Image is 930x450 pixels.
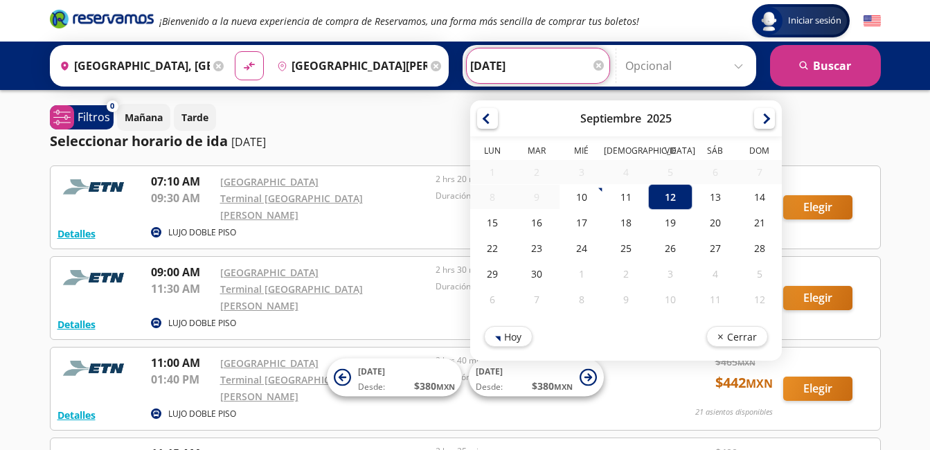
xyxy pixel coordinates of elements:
p: [DATE] [231,134,266,150]
a: [GEOGRAPHIC_DATA] [220,175,319,188]
button: [DATE]Desde:$380MXN [327,359,462,397]
input: Opcional [625,48,749,83]
div: 10-Oct-25 [648,287,692,312]
div: 05-Sep-25 [648,160,692,184]
div: 19-Sep-25 [648,210,692,235]
p: 11:00 AM [151,354,213,371]
div: 07-Sep-25 [737,160,781,184]
div: 28-Sep-25 [737,235,781,261]
span: Desde: [476,381,503,393]
div: 06-Oct-25 [470,287,515,312]
p: LUJO DOBLE PISO [168,408,236,420]
div: 2025 [647,111,672,126]
button: Detalles [57,408,96,422]
small: MXN [436,381,455,392]
button: Buscar [770,45,881,87]
div: 08-Oct-25 [559,287,603,312]
button: Detalles [57,317,96,332]
div: 10-Sep-25 [559,184,603,210]
div: 04-Sep-25 [603,160,647,184]
p: 09:30 AM [151,190,213,206]
button: Detalles [57,226,96,241]
th: Jueves [603,145,647,160]
div: 11-Sep-25 [603,184,647,210]
div: 09-Oct-25 [603,287,647,312]
p: LUJO DOBLE PISO [168,226,236,239]
p: Mañana [125,110,163,125]
div: 13-Sep-25 [692,184,737,210]
p: Duración [436,280,645,293]
p: Filtros [78,109,110,125]
div: 06-Sep-25 [692,160,737,184]
em: ¡Bienvenido a la nueva experiencia de compra de Reservamos, una forma más sencilla de comprar tus... [159,15,639,28]
div: 29-Sep-25 [470,261,515,287]
div: Septiembre [580,111,641,126]
button: Hoy [484,326,533,347]
button: Elegir [783,377,852,401]
th: Domingo [737,145,781,160]
div: 03-Sep-25 [559,160,603,184]
th: Lunes [470,145,515,160]
img: RESERVAMOS [57,354,134,382]
input: Elegir Fecha [470,48,606,83]
button: Mañana [117,104,170,131]
div: 12-Oct-25 [737,287,781,312]
a: Terminal [GEOGRAPHIC_DATA][PERSON_NAME] [220,282,363,312]
p: 07:10 AM [151,173,213,190]
div: 17-Sep-25 [559,210,603,235]
div: 15-Sep-25 [470,210,515,235]
div: 25-Sep-25 [603,235,647,261]
span: $ 380 [532,379,573,393]
span: [DATE] [358,366,385,377]
div: 08-Sep-25 [470,185,515,209]
input: Buscar Destino [271,48,427,83]
div: 23-Sep-25 [515,235,559,261]
button: Elegir [783,195,852,219]
a: Terminal [GEOGRAPHIC_DATA][PERSON_NAME] [220,373,363,403]
p: 21 asientos disponibles [695,406,773,418]
div: 09-Sep-25 [515,185,559,209]
div: 18-Sep-25 [603,210,647,235]
p: Duración [436,190,645,202]
p: LUJO DOBLE PISO [168,317,236,330]
a: [GEOGRAPHIC_DATA] [220,266,319,279]
p: Seleccionar horario de ida [50,131,228,152]
button: [DATE]Desde:$380MXN [469,359,604,397]
a: [GEOGRAPHIC_DATA] [220,357,319,370]
p: 09:00 AM [151,264,213,280]
button: Tarde [174,104,216,131]
p: 2 hrs 20 mins [436,173,645,186]
a: Brand Logo [50,8,154,33]
input: Buscar Origen [54,48,210,83]
div: 30-Sep-25 [515,261,559,287]
span: $ 380 [414,379,455,393]
img: RESERVAMOS [57,264,134,291]
div: 16-Sep-25 [515,210,559,235]
div: 26-Sep-25 [648,235,692,261]
button: English [864,12,881,30]
p: Tarde [181,110,208,125]
div: 07-Oct-25 [515,287,559,312]
span: 0 [110,100,114,112]
p: 01:40 PM [151,371,213,388]
button: 0Filtros [50,105,114,129]
small: MXN [554,381,573,392]
img: RESERVAMOS [57,173,134,201]
div: 01-Sep-25 [470,160,515,184]
div: 22-Sep-25 [470,235,515,261]
div: 21-Sep-25 [737,210,781,235]
button: Elegir [783,286,852,310]
a: Terminal [GEOGRAPHIC_DATA][PERSON_NAME] [220,192,363,222]
div: 27-Sep-25 [692,235,737,261]
span: [DATE] [476,366,503,377]
div: 14-Sep-25 [737,184,781,210]
button: Cerrar [706,326,767,347]
p: 2 hrs 40 mins [436,354,645,367]
div: 03-Oct-25 [648,261,692,287]
div: 01-Oct-25 [559,261,603,287]
i: Brand Logo [50,8,154,29]
div: 24-Sep-25 [559,235,603,261]
div: 20-Sep-25 [692,210,737,235]
div: 04-Oct-25 [692,261,737,287]
th: Martes [515,145,559,160]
